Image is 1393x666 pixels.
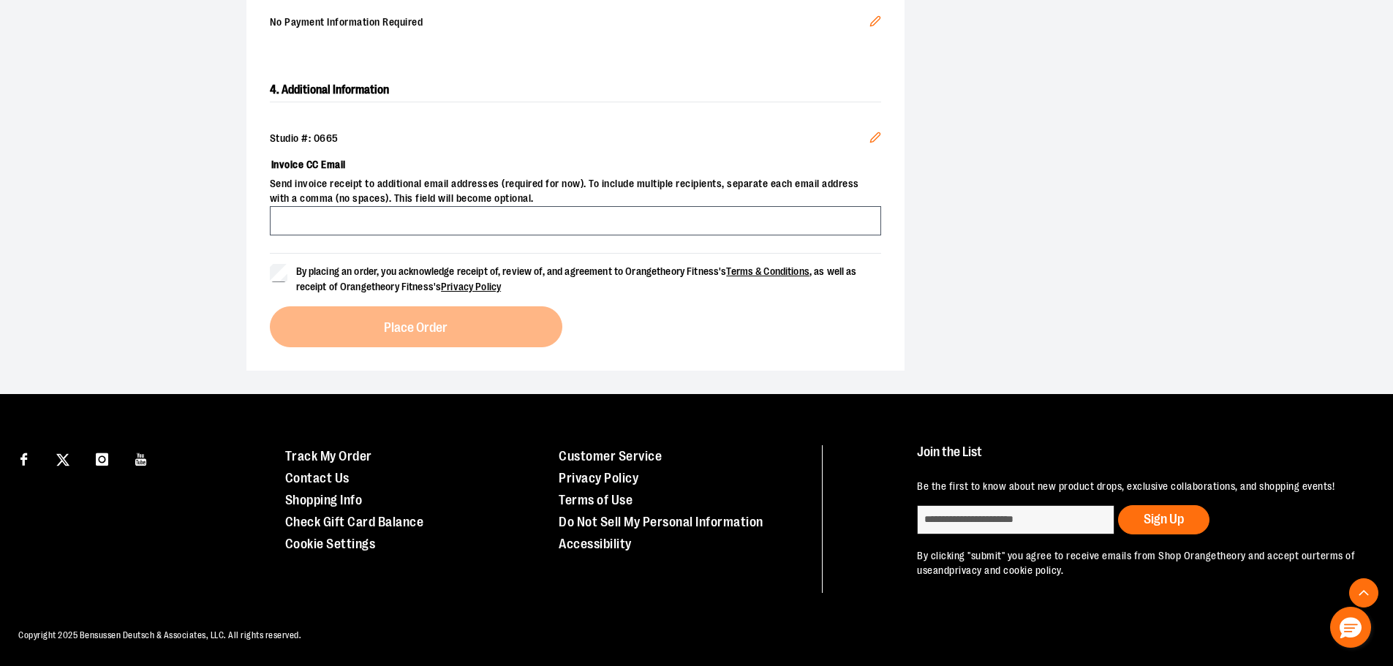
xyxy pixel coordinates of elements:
[270,152,881,177] label: Invoice CC Email
[285,537,376,551] a: Cookie Settings
[559,537,632,551] a: Accessibility
[11,445,37,471] a: Visit our Facebook page
[917,445,1359,472] h4: Join the List
[270,264,287,281] input: By placing an order, you acknowledge receipt of, review of, and agreement to Orangetheory Fitness...
[559,515,763,529] a: Do Not Sell My Personal Information
[18,630,301,640] span: Copyright 2025 Bensussen Deutsch & Associates, LLC. All rights reserved.
[285,515,424,529] a: Check Gift Card Balance
[56,453,69,466] img: Twitter
[858,120,893,159] button: Edit
[917,550,1355,576] a: terms of use
[129,445,154,471] a: Visit our Youtube page
[50,445,76,471] a: Visit our X page
[1144,512,1184,526] span: Sign Up
[559,449,662,463] a: Customer Service
[1118,505,1209,534] button: Sign Up
[270,15,869,31] span: No Payment Information Required
[858,4,893,43] button: Edit
[1330,607,1371,648] button: Hello, have a question? Let’s chat.
[285,449,372,463] a: Track My Order
[285,471,350,485] a: Contact Us
[441,281,501,292] a: Privacy Policy
[270,132,881,146] div: Studio #: 0665
[296,265,857,292] span: By placing an order, you acknowledge receipt of, review of, and agreement to Orangetheory Fitness...
[1349,578,1378,608] button: Back To Top
[917,480,1359,494] p: Be the first to know about new product drops, exclusive collaborations, and shopping events!
[285,493,363,507] a: Shopping Info
[89,445,115,471] a: Visit our Instagram page
[559,493,633,507] a: Terms of Use
[917,505,1114,534] input: enter email
[270,177,881,206] span: Send invoice receipt to additional email addresses (required for now). To include multiple recipi...
[917,549,1359,578] p: By clicking "submit" you agree to receive emails from Shop Orangetheory and accept our and
[270,78,881,102] h2: 4. Additional Information
[559,471,638,485] a: Privacy Policy
[726,265,809,277] a: Terms & Conditions
[949,564,1063,576] a: privacy and cookie policy.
